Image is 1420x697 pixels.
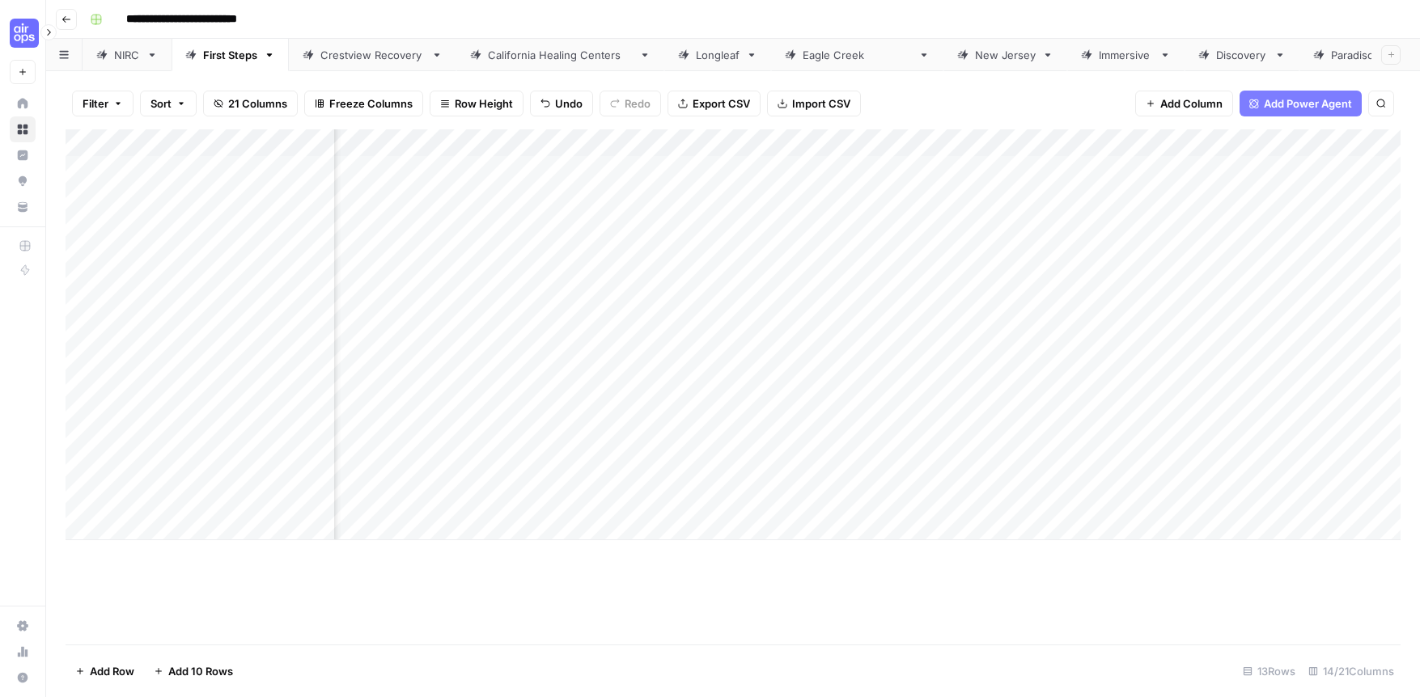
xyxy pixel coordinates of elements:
a: [GEOGRAPHIC_DATA] [771,39,943,71]
button: Export CSV [668,91,761,116]
span: Add Column [1160,95,1223,112]
div: Crestview Recovery [320,47,425,63]
a: Your Data [10,194,36,220]
a: Browse [10,116,36,142]
button: Add Column [1135,91,1233,116]
img: Cohort 4 Logo [10,19,39,48]
button: Workspace: Cohort 4 [10,13,36,53]
span: Filter [83,95,108,112]
span: Add 10 Rows [168,663,233,679]
div: 13 Rows [1236,658,1302,684]
a: Home [10,91,36,116]
a: Longleaf [664,39,771,71]
a: NIRC [83,39,172,71]
a: [US_STATE] [943,39,1067,71]
span: Undo [555,95,583,112]
div: NIRC [114,47,140,63]
span: Export CSV [693,95,750,112]
span: Freeze Columns [329,95,413,112]
span: Add Power Agent [1264,95,1352,112]
button: Add 10 Rows [144,658,243,684]
a: [US_STATE] Healing Centers [456,39,664,71]
button: Undo [530,91,593,116]
a: Usage [10,639,36,665]
span: Import CSV [792,95,850,112]
button: Row Height [430,91,523,116]
button: Help + Support [10,665,36,691]
div: [GEOGRAPHIC_DATA] [803,47,912,63]
button: Redo [600,91,661,116]
div: Longleaf [696,47,740,63]
a: Crestview Recovery [289,39,456,71]
span: Redo [625,95,651,112]
button: Sort [140,91,197,116]
button: Add Row [66,658,144,684]
button: Add Power Agent [1240,91,1362,116]
a: Paradiso [1299,39,1405,71]
button: 21 Columns [203,91,298,116]
div: Paradiso [1331,47,1374,63]
span: Row Height [455,95,513,112]
span: 21 Columns [228,95,287,112]
div: 14/21 Columns [1302,658,1401,684]
button: Freeze Columns [304,91,423,116]
a: Insights [10,142,36,168]
span: Sort [150,95,172,112]
div: Immersive [1099,47,1153,63]
a: Discovery [1185,39,1299,71]
div: [US_STATE] Healing Centers [488,47,633,63]
div: Discovery [1216,47,1268,63]
a: Opportunities [10,168,36,194]
a: First Steps [172,39,289,71]
div: First Steps [203,47,257,63]
div: [US_STATE] [975,47,1036,63]
span: Add Row [90,663,134,679]
button: Filter [72,91,134,116]
a: Immersive [1067,39,1185,71]
button: Import CSV [767,91,861,116]
a: Settings [10,613,36,639]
